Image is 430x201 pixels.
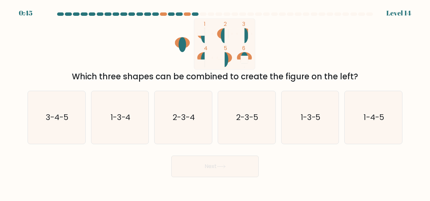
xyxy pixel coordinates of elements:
div: Level 14 [386,8,411,18]
text: 1-3-5 [301,112,321,123]
text: 2-3-4 [173,112,195,123]
button: Next [171,156,259,177]
text: 2-3-5 [236,112,258,123]
div: Which three shapes can be combined to create the figure on the left? [32,71,398,83]
text: 1-3-4 [111,112,131,123]
div: 0:45 [19,8,33,18]
tspan: 5 [224,45,227,52]
tspan: 1 [204,21,206,28]
tspan: 3 [242,21,245,28]
tspan: 6 [242,45,245,52]
text: 1-4-5 [364,112,384,123]
text: 3-4-5 [46,112,69,123]
tspan: 2 [224,21,227,28]
tspan: 4 [204,45,208,52]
